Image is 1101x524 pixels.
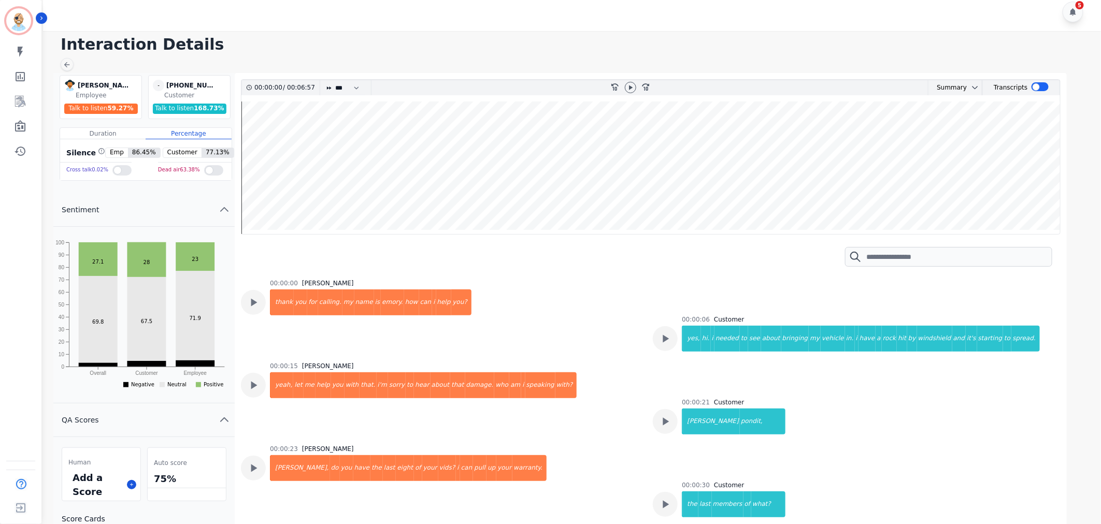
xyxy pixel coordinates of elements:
text: 67.5 [141,318,152,324]
text: 100 [55,240,64,245]
div: yes, [683,326,701,352]
text: Positive [204,382,224,388]
text: Negative [131,382,154,388]
div: is [374,289,381,315]
text: 50 [59,302,65,308]
div: you [331,372,345,398]
text: 69.8 [92,319,104,325]
div: let [293,372,303,398]
text: Neutral [167,382,187,388]
div: 00:00:23 [270,445,298,453]
div: last [383,455,396,481]
text: 20 [59,339,65,345]
div: in. [845,326,855,352]
svg: chevron down [971,83,979,92]
text: 10 [59,352,65,357]
div: the [683,491,698,517]
div: you [294,289,307,315]
div: 5 [1076,1,1084,9]
div: [PHONE_NUMBER] [166,80,218,91]
div: by [907,326,917,352]
div: can [460,455,474,481]
div: Add a Score [70,469,123,501]
div: [PERSON_NAME] [78,80,130,91]
text: 71.9 [190,315,201,321]
div: your [496,455,512,481]
div: i [432,289,436,315]
div: you? [451,289,471,315]
span: Emp [106,148,128,157]
div: pondit, [740,409,785,434]
div: of [743,491,752,517]
div: have [859,326,876,352]
text: Customer [135,370,158,376]
div: to [406,372,414,398]
div: Percentage [146,128,231,139]
div: i [456,455,460,481]
div: members [712,491,743,517]
span: 86.45 % [128,148,160,157]
div: your [422,455,438,481]
div: i [711,326,714,352]
div: eight [396,455,414,481]
div: last [698,491,712,517]
div: 00:00:30 [682,481,710,489]
div: to [740,326,748,352]
div: starting [977,326,1004,352]
div: 00:00:15 [270,362,298,370]
div: hi. [701,326,711,352]
div: bringing [781,326,809,352]
div: needed [714,326,740,352]
div: [PERSON_NAME], [271,455,330,481]
div: that [450,372,465,398]
div: damage. [465,372,495,398]
div: Talk to listen [64,104,138,114]
img: Bordered avatar [6,8,31,33]
div: to [1003,326,1011,352]
div: do [330,455,340,481]
div: have [353,455,370,481]
text: 70 [59,277,65,283]
div: windshield [917,326,952,352]
div: how [404,289,419,315]
div: Dead air 63.38 % [158,163,200,178]
div: 00:00:00 [270,279,298,287]
text: Overall [90,370,107,376]
div: Cross talk 0.02 % [66,163,108,178]
h1: Interaction Details [61,35,1091,54]
text: 40 [59,314,65,320]
div: see [748,326,761,352]
div: 00:00:06 [682,315,710,324]
div: yeah, [271,372,293,398]
span: - [153,80,164,91]
button: chevron down [967,83,979,92]
div: you [340,455,353,481]
div: vids? [438,455,456,481]
div: Transcripts [994,80,1027,95]
div: calling. [318,289,342,315]
div: / [254,80,318,95]
div: Customer [714,315,744,324]
svg: chevron up [218,414,231,426]
div: 00:00:21 [682,398,710,406]
div: and [952,326,966,352]
div: hear [414,372,430,398]
div: speaking [525,372,555,398]
div: up [487,455,496,481]
text: 23 [192,256,198,262]
text: 28 [144,259,150,265]
div: that. [360,372,376,398]
span: Sentiment [53,205,107,215]
div: name [354,289,374,315]
div: i [521,372,525,398]
div: [PERSON_NAME] [302,279,354,287]
div: vehicle [821,326,845,352]
text: 90 [59,252,65,258]
text: 80 [59,265,65,270]
div: [PERSON_NAME] [302,362,354,370]
div: with [345,372,360,398]
div: Customer [714,398,744,406]
div: am [509,372,521,398]
div: warranty. [512,455,547,481]
div: emory. [381,289,404,315]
